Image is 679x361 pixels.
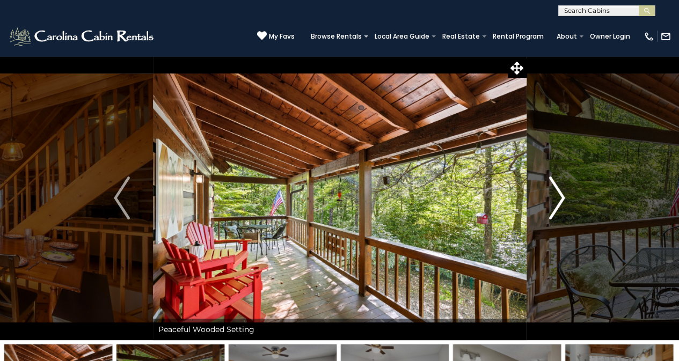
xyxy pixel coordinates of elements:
img: arrow [114,176,130,219]
a: Owner Login [585,29,636,44]
a: Local Area Guide [369,29,435,44]
a: Browse Rentals [305,29,367,44]
img: White-1-2.png [8,26,157,47]
a: About [551,29,582,44]
a: Real Estate [437,29,485,44]
span: My Favs [269,32,295,41]
button: Next [526,56,588,340]
button: Previous [91,56,153,340]
img: phone-regular-white.png [644,31,654,42]
a: Rental Program [487,29,549,44]
a: My Favs [257,31,295,42]
img: mail-regular-white.png [660,31,671,42]
img: arrow [549,176,565,219]
div: Peaceful Wooded Setting [153,319,527,340]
